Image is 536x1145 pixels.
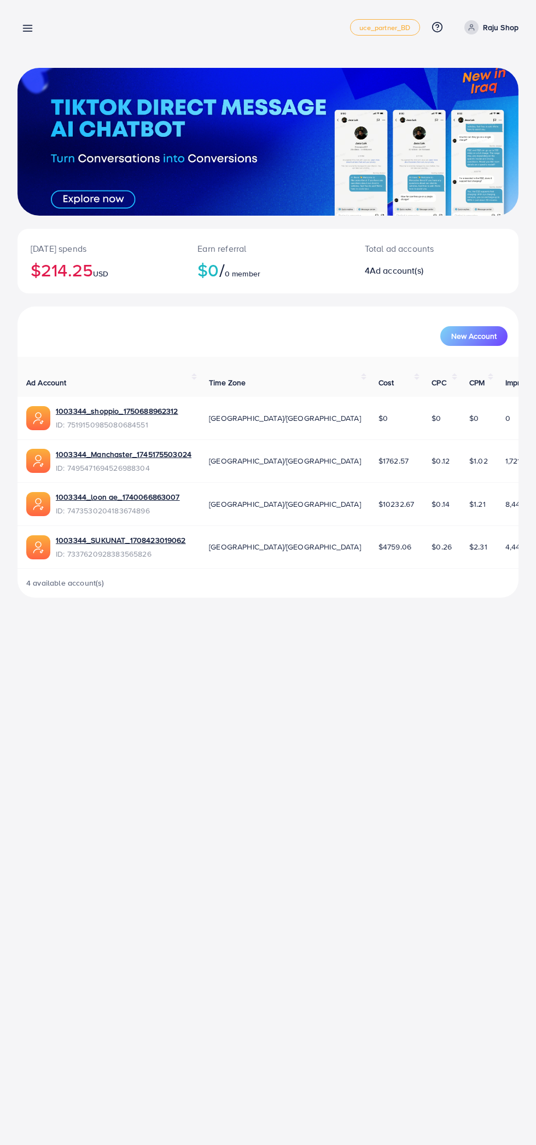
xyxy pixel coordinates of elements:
[209,413,361,424] span: [GEOGRAPHIC_DATA]/[GEOGRAPHIC_DATA]
[469,499,486,510] span: $1.21
[26,406,50,430] img: ic-ads-acc.e4c84228.svg
[209,541,361,552] span: [GEOGRAPHIC_DATA]/[GEOGRAPHIC_DATA]
[197,259,338,280] h2: $0
[56,419,178,430] span: ID: 7519150985080684551
[93,268,108,279] span: USD
[26,449,50,473] img: ic-ads-acc.e4c84228.svg
[432,541,452,552] span: $0.26
[378,455,409,466] span: $1762.57
[469,377,485,388] span: CPM
[451,332,497,340] span: New Account
[505,455,534,466] span: 1,721,877
[432,499,450,510] span: $0.14
[209,499,361,510] span: [GEOGRAPHIC_DATA]/[GEOGRAPHIC_DATA]
[378,377,394,388] span: Cost
[432,377,446,388] span: CPC
[350,19,420,36] a: uce_partner_BD
[31,259,171,280] h2: $214.25
[56,535,186,546] a: 1003344_SUKUNAT_1708423019062
[209,455,361,466] span: [GEOGRAPHIC_DATA]/[GEOGRAPHIC_DATA]
[219,257,225,282] span: /
[56,548,186,559] span: ID: 7337620928383565826
[432,413,441,424] span: $0
[209,377,246,388] span: Time Zone
[370,264,423,276] span: Ad account(s)
[469,413,479,424] span: $0
[56,505,180,516] span: ID: 7473530204183674896
[359,24,410,31] span: uce_partner_BD
[460,20,518,34] a: Raju Shop
[56,406,178,417] a: 1003344_shoppio_1750688962312
[469,455,488,466] span: $1.02
[197,242,338,255] p: Earn referral
[378,413,388,424] span: $0
[365,265,464,276] h2: 4
[56,449,191,460] a: 1003344_Manchaster_1745175503024
[26,492,50,516] img: ic-ads-acc.e4c84228.svg
[440,326,508,346] button: New Account
[378,541,411,552] span: $4759.06
[483,21,518,34] p: Raju Shop
[26,535,50,559] img: ic-ads-acc.e4c84228.svg
[31,242,171,255] p: [DATE] spends
[469,541,487,552] span: $2.31
[225,268,260,279] span: 0 member
[26,577,104,588] span: 4 available account(s)
[432,455,450,466] span: $0.12
[56,491,180,502] a: 1003344_loon ae_1740066863007
[378,499,414,510] span: $10232.67
[26,377,67,388] span: Ad Account
[505,413,510,424] span: 0
[56,462,191,473] span: ID: 7495471694526988304
[365,242,464,255] p: Total ad accounts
